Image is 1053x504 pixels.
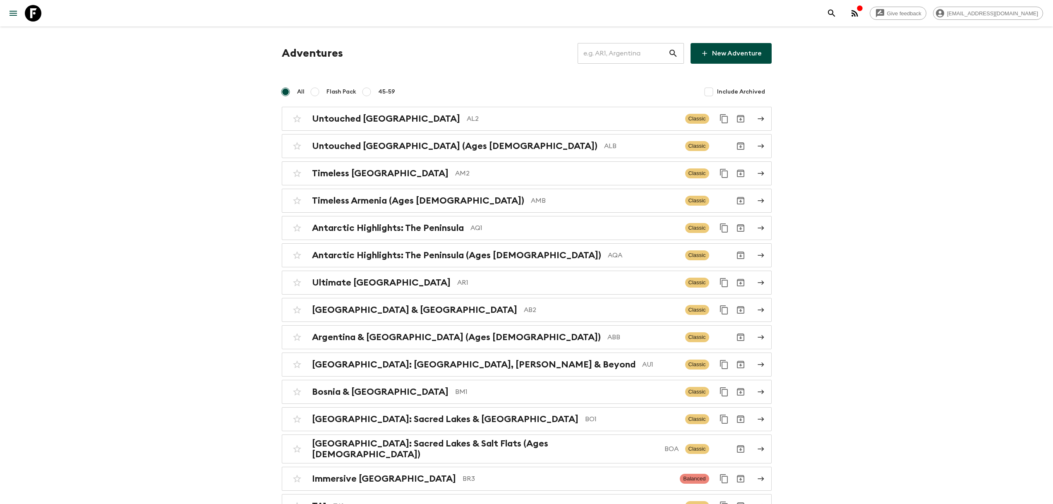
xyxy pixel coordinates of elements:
p: AR1 [457,278,679,288]
button: Archive [732,165,749,182]
button: Duplicate for 45-59 [716,110,732,127]
div: [EMAIL_ADDRESS][DOMAIN_NAME] [933,7,1043,20]
h2: Bosnia & [GEOGRAPHIC_DATA] [312,386,449,397]
span: Classic [685,250,709,260]
a: [GEOGRAPHIC_DATA] & [GEOGRAPHIC_DATA]AB2ClassicDuplicate for 45-59Archive [282,298,772,322]
h1: Adventures [282,45,343,62]
button: search adventures [823,5,840,22]
button: Archive [732,441,749,457]
span: Classic [685,444,709,454]
button: Archive [732,411,749,427]
span: Classic [685,278,709,288]
span: Classic [685,387,709,397]
h2: [GEOGRAPHIC_DATA]: Sacred Lakes & Salt Flats (Ages [DEMOGRAPHIC_DATA]) [312,438,658,460]
h2: Ultimate [GEOGRAPHIC_DATA] [312,277,451,288]
span: Flash Pack [326,88,356,96]
span: Classic [685,168,709,178]
button: Duplicate for 45-59 [716,274,732,291]
p: BR3 [463,474,674,484]
button: Archive [732,384,749,400]
span: Classic [685,141,709,151]
span: Classic [685,223,709,233]
span: Classic [685,360,709,370]
span: Include Archived [717,88,765,96]
a: Untouched [GEOGRAPHIC_DATA] (Ages [DEMOGRAPHIC_DATA])ALBClassicArchive [282,134,772,158]
button: Archive [732,470,749,487]
span: [EMAIL_ADDRESS][DOMAIN_NAME] [943,10,1043,17]
span: Give feedback [883,10,926,17]
a: Timeless Armenia (Ages [DEMOGRAPHIC_DATA])AMBClassicArchive [282,189,772,213]
a: Give feedback [870,7,926,20]
a: Antarctic Highlights: The PeninsulaAQ1ClassicDuplicate for 45-59Archive [282,216,772,240]
p: BM1 [455,387,679,397]
span: Classic [685,332,709,342]
a: Ultimate [GEOGRAPHIC_DATA]AR1ClassicDuplicate for 45-59Archive [282,271,772,295]
span: Classic [685,114,709,124]
button: Archive [732,329,749,346]
span: Classic [685,196,709,206]
a: Untouched [GEOGRAPHIC_DATA]AL2ClassicDuplicate for 45-59Archive [282,107,772,131]
h2: Immersive [GEOGRAPHIC_DATA] [312,473,456,484]
span: All [297,88,305,96]
button: Duplicate for 45-59 [716,302,732,318]
a: [GEOGRAPHIC_DATA]: Sacred Lakes & [GEOGRAPHIC_DATA]BO1ClassicDuplicate for 45-59Archive [282,407,772,431]
p: BOA [664,444,679,454]
button: Duplicate for 45-59 [716,470,732,487]
button: Duplicate for 45-59 [716,165,732,182]
button: Duplicate for 45-59 [716,356,732,373]
p: AQ1 [470,223,679,233]
p: AL2 [467,114,679,124]
h2: [GEOGRAPHIC_DATA]: [GEOGRAPHIC_DATA], [PERSON_NAME] & Beyond [312,359,636,370]
button: Archive [732,138,749,154]
button: Archive [732,220,749,236]
a: Antarctic Highlights: The Peninsula (Ages [DEMOGRAPHIC_DATA])AQAClassicArchive [282,243,772,267]
a: [GEOGRAPHIC_DATA]: Sacred Lakes & Salt Flats (Ages [DEMOGRAPHIC_DATA])BOAClassicArchive [282,434,772,463]
p: ABB [607,332,679,342]
button: Archive [732,302,749,318]
h2: Timeless [GEOGRAPHIC_DATA] [312,168,449,179]
h2: Argentina & [GEOGRAPHIC_DATA] (Ages [DEMOGRAPHIC_DATA]) [312,332,601,343]
a: Immersive [GEOGRAPHIC_DATA]BR3BalancedDuplicate for 45-59Archive [282,467,772,491]
p: ALB [604,141,679,151]
p: AB2 [524,305,679,315]
a: Bosnia & [GEOGRAPHIC_DATA]BM1ClassicDuplicate for 45-59Archive [282,380,772,404]
h2: [GEOGRAPHIC_DATA] & [GEOGRAPHIC_DATA] [312,305,517,315]
h2: Untouched [GEOGRAPHIC_DATA] (Ages [DEMOGRAPHIC_DATA]) [312,141,597,151]
button: menu [5,5,22,22]
button: Archive [732,247,749,264]
button: Duplicate for 45-59 [716,220,732,236]
span: Balanced [680,474,709,484]
p: AMB [531,196,679,206]
a: Argentina & [GEOGRAPHIC_DATA] (Ages [DEMOGRAPHIC_DATA])ABBClassicArchive [282,325,772,349]
button: Archive [732,192,749,209]
span: 45-59 [378,88,395,96]
button: Archive [732,110,749,127]
a: Timeless [GEOGRAPHIC_DATA]AM2ClassicDuplicate for 45-59Archive [282,161,772,185]
a: [GEOGRAPHIC_DATA]: [GEOGRAPHIC_DATA], [PERSON_NAME] & BeyondAU1ClassicDuplicate for 45-59Archive [282,353,772,377]
h2: Untouched [GEOGRAPHIC_DATA] [312,113,460,124]
button: Duplicate for 45-59 [716,384,732,400]
h2: Timeless Armenia (Ages [DEMOGRAPHIC_DATA]) [312,195,524,206]
input: e.g. AR1, Argentina [578,42,668,65]
p: AM2 [455,168,679,178]
h2: Antarctic Highlights: The Peninsula [312,223,464,233]
p: AQA [608,250,679,260]
button: Duplicate for 45-59 [716,411,732,427]
h2: Antarctic Highlights: The Peninsula (Ages [DEMOGRAPHIC_DATA]) [312,250,601,261]
a: New Adventure [691,43,772,64]
p: BO1 [585,414,679,424]
button: Archive [732,356,749,373]
h2: [GEOGRAPHIC_DATA]: Sacred Lakes & [GEOGRAPHIC_DATA] [312,414,578,425]
p: AU1 [642,360,679,370]
span: Classic [685,305,709,315]
button: Archive [732,274,749,291]
span: Classic [685,414,709,424]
